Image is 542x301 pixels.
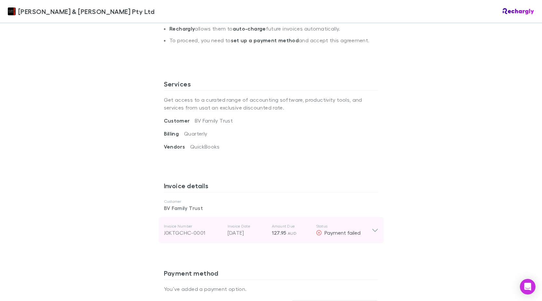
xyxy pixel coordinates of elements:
p: BV Family Trust [164,204,378,212]
span: Customer [164,117,195,124]
p: Amount Due [272,224,311,229]
span: [PERSON_NAME] & [PERSON_NAME] Pty Ltd [18,7,154,16]
span: BV Family Trust [195,117,233,124]
p: [DATE] [228,229,267,237]
strong: auto-charge [233,25,266,32]
strong: set up a payment method [231,37,299,44]
span: 127.95 [272,229,286,236]
span: Vendors [164,143,191,150]
h3: Invoice details [164,182,378,192]
p: Customer [164,199,378,204]
p: You’ve added a payment option. [164,285,378,293]
span: Billing [164,130,184,137]
div: J0KTGCHC-0001 [164,229,222,237]
span: Payment failed [324,229,361,236]
div: Invoice NumberJ0KTGCHC-0001Invoice Date[DATE]Amount Due127.95 AUDStatusPayment failed [159,217,384,243]
span: AUD [288,231,297,236]
img: Rechargly Logo [503,8,534,15]
p: Invoice Date [228,224,267,229]
div: Open Intercom Messenger [520,279,535,294]
li: allows them to future invoices automatically. [169,25,378,37]
p: Get access to a curated range of accounting software, productivity tools, and services from us at... [164,91,378,117]
p: Status [316,224,372,229]
span: Quarterly [184,130,207,137]
img: Douglas & Harrison Pty Ltd's Logo [8,7,16,15]
li: To proceed, you need to and accept this agreement. [169,37,378,49]
span: QuickBooks [190,143,220,150]
p: Invoice Number [164,224,222,229]
h3: Payment method [164,269,378,280]
h3: Services [164,80,378,90]
strong: Rechargly [169,25,195,32]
